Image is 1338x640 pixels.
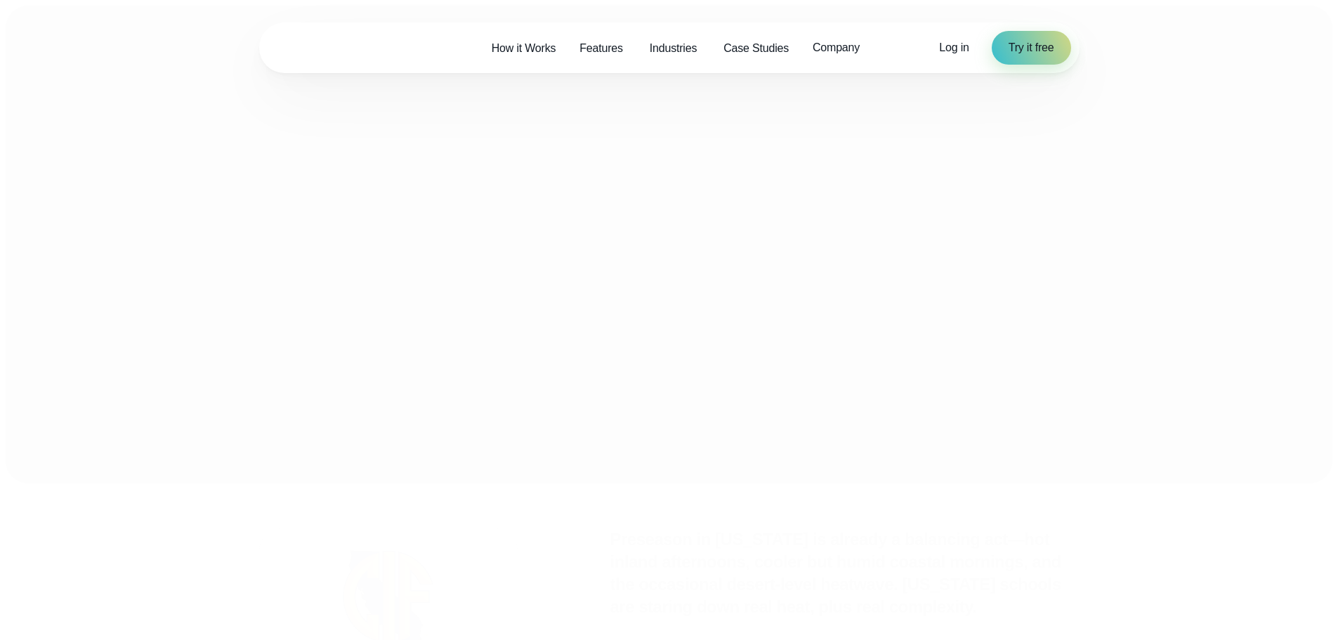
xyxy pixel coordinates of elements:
a: Case Studies [711,34,801,63]
a: Log in [939,39,969,56]
span: Industries [650,40,697,57]
a: How it Works [480,34,568,63]
span: Try it free [1009,39,1054,56]
a: Try it free [992,31,1071,65]
span: Log in [939,41,969,53]
span: How it Works [492,40,556,57]
span: Case Studies [723,40,789,57]
span: Features [579,40,623,57]
span: Company [813,39,860,56]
